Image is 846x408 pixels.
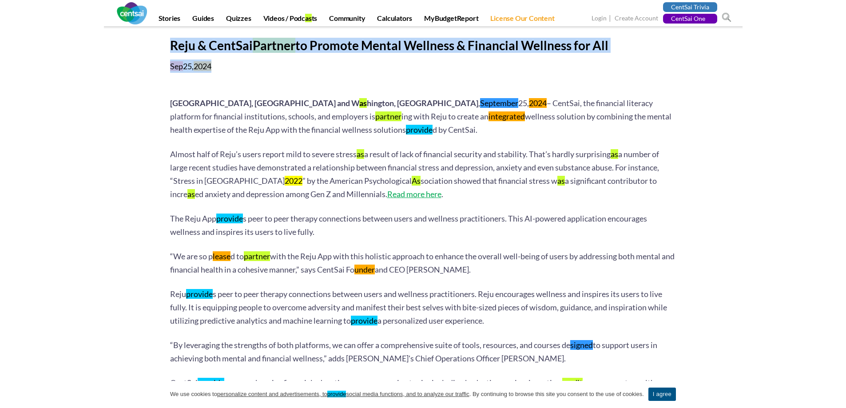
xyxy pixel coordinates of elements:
multi-find-1-extension: highlighted by Multi Find [354,265,375,274]
p: “By leveraging the strengths of both platforms, we can offer a comprehensive suite of tools, reso... [170,338,676,365]
multi-find-1-extension: highlighted by Multi Find [357,149,364,159]
a: Login [592,14,607,24]
multi-find-1-extension: highlighted by Multi Find [375,111,401,121]
a: Create Account [615,14,658,24]
a: Community [324,14,370,26]
img: CentSai [117,2,147,24]
a: Videos / Podcasts [258,14,323,26]
a: License Our Content [485,14,560,26]
p: Reju s peer to peer therapy connections between users and wellness practitioners. Reju encourages... [170,287,676,327]
a: Calculators [372,14,417,26]
a: Read more here [387,189,441,199]
multi-find-1-extension: highlighted by Multi Find [305,14,312,22]
p: The Reju App s peer to peer therapy connections between users and wellness practitioners. This AI... [170,212,676,238]
multi-find-1-extension: highlighted by Multi Find [285,176,302,186]
multi-find-1-extension: highlighted by Multi Find [557,176,565,186]
multi-find-1-extension: highlighted by Multi Find [216,214,243,223]
a: CentSai One [663,14,717,24]
multi-find-1-extension: highlighted by Multi Find [406,125,433,135]
span: We use cookies to . By continuing to browse this site you consent to the use of cookies. [170,390,644,399]
a: Guides [187,14,219,26]
multi-find-1-extension: highlighted by Multi Find [351,316,377,325]
h1: Reju & CentSai to Promote Mental Wellness & Financial Wellness for All [170,38,676,53]
multi-find-1-extension: highlighted by Multi Find [327,391,346,397]
a: Quizzes [221,14,257,26]
multi-find-1-extension: highlighted by Multi Find [170,61,183,71]
multi-find-1-extension: highlighted by Multi Find [480,98,518,108]
a: I agree [648,388,676,401]
multi-find-1-extension: highlighted by Multi Find [570,340,593,350]
multi-find-1-extension: highlighted by Multi Find [412,176,421,186]
strong: [GEOGRAPHIC_DATA], [GEOGRAPHIC_DATA] and W hington, [GEOGRAPHIC_DATA] [170,98,478,108]
multi-find-1-extension: highlighted by Multi Find [489,111,525,121]
span: | [608,13,613,24]
multi-find-1-extension: highlighted by Multi Find [359,98,367,108]
a: CentSai Trivia [663,2,717,12]
a: Stories [153,14,186,26]
p: Almost half of Reju’s users report mild to severe stress a result of lack of financial security a... [170,147,676,201]
a: I agree [830,390,839,399]
time: 25, [170,61,211,71]
multi-find-1-extension: highlighted by Multi Find [529,98,547,108]
p: , 25, – CentSai, the financial literacy platform for financial institutions, schools, and employe... [170,96,676,136]
multi-find-1-extension: highlighted by Multi Find [213,251,230,261]
p: “We are so p d to with the Reju App with this holistic approach to enhance the overall well-being... [170,250,676,276]
multi-find-1-extension: highlighted by Multi Find [194,61,211,71]
multi-find-1-extension: highlighted by Multi Find [562,378,583,388]
u: personalize content and advertisements, to social media functions, and to analyze our traffic [217,391,469,397]
multi-find-1-extension: highlighted by Multi Find [186,289,213,299]
multi-find-1-extension: highlighted by Multi Find [244,251,270,261]
multi-find-1-extension: highlighted by Multi Find [187,189,195,199]
multi-find-1-extension: highlighted by Multi Find [198,378,224,388]
multi-find-1-extension: highlighted by Multi Find [253,38,295,53]
multi-find-1-extension: highlighted by Multi Find [611,149,618,159]
a: MyBudgetReport [419,14,484,26]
